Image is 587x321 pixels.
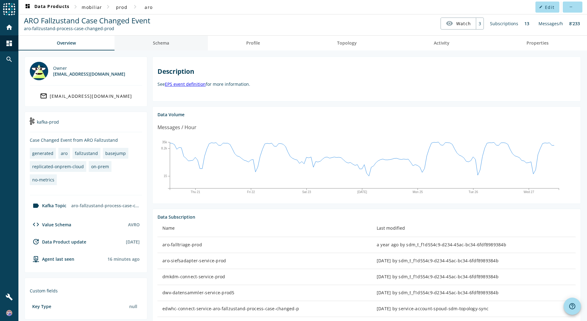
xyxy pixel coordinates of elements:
mat-icon: chevron_right [72,3,79,10]
div: Subscriptions [487,18,521,30]
th: Name [157,220,372,237]
mat-icon: visibility [446,20,453,27]
div: [EMAIL_ADDRESS][DOMAIN_NAME] [50,93,132,99]
text: 8.2k [161,147,167,150]
a: EPS event definition [165,81,206,87]
div: 3 [476,18,484,29]
div: aro-falltriage-prod [162,242,367,248]
th: Last modified [372,220,576,237]
div: Kafka Topic: aro-fallzustand-process-case-changed-prod [24,26,150,31]
td: [DATE] by sdm_t_f1d554c9-d234-45ac-bc34-6fdf8989384b [372,253,576,269]
div: [DATE] [126,239,140,245]
mat-icon: dashboard [6,40,13,47]
div: dmkdm-connect-service-prod [162,274,367,280]
span: Schema [153,41,169,45]
span: Topology [337,41,357,45]
button: Watch [441,18,476,29]
div: generated [32,150,53,156]
div: 8’233 [566,18,583,30]
img: dl_300960@mobi.ch [30,62,48,80]
td: [DATE] by sdm_t_f1d554c9-d234-45ac-bc34-6fdf8989384b [372,269,576,285]
div: Data Subscription [157,214,576,220]
div: fallzustand [75,150,98,156]
span: Edit [545,4,554,10]
div: AVRO [128,222,140,228]
button: Edit [535,2,559,13]
text: Mon 25 [413,190,423,194]
mat-icon: update [32,238,40,245]
mat-icon: home [6,24,13,31]
mat-icon: chevron_right [104,3,112,10]
mat-icon: mail_outline [40,92,47,100]
div: Messages / Hour [157,124,196,131]
span: mobiliar [82,4,102,10]
div: replicated-onprem-cloud [32,164,84,169]
text: 15 [164,174,167,178]
div: Data Volume [157,112,576,117]
mat-icon: label [32,202,40,209]
div: aro-siefsadapter-service-prod [162,258,367,264]
div: Case Changed Event from ARO Fallzustand [30,137,142,143]
text: Fri 22 [247,190,255,194]
mat-icon: code [32,221,40,228]
div: Agents typically reports every 15min to 1h [107,256,140,262]
div: Owner [53,65,125,71]
div: Custom fields [30,288,142,294]
div: Messages/h [535,18,566,30]
span: prod [116,4,127,10]
a: [EMAIL_ADDRESS][DOMAIN_NAME] [30,90,142,101]
button: aro [139,2,158,13]
h2: Description [157,67,576,76]
td: [DATE] by service-account-spoud-sdm-topology-sync [372,301,576,317]
div: 13 [521,18,532,30]
mat-icon: chevron_right [131,3,139,10]
div: basejump [105,150,126,156]
div: agent-env-prod [30,255,74,263]
button: Data Products [21,2,72,13]
div: aro-fallzustand-process-case-changed-prod [69,200,142,211]
span: ARO Fallzustand Case Changed Event [24,15,150,26]
div: Data Product update [30,238,86,245]
div: no-metrics [32,177,54,183]
img: 798d10c5a9f2a3eb89799e06e38493cd [6,310,12,316]
div: dwv-datensammler-service-prod5 [162,290,367,296]
div: Key Type [32,303,51,309]
span: Data Products [24,3,69,11]
span: Overview [57,41,76,45]
div: Value Schema [30,221,71,228]
text: Sat 23 [302,190,311,194]
span: Profile [246,41,260,45]
span: Watch [456,18,471,29]
text: 35k [162,141,167,144]
text: Thu 21 [191,190,200,194]
button: mobiliar [79,2,104,13]
span: Properties [527,41,549,45]
mat-icon: edit [539,5,542,9]
text: [DATE] [357,190,367,194]
img: spoud-logo.svg [3,3,15,15]
img: kafka-prod [30,117,34,125]
div: null [127,301,140,312]
mat-icon: more_horiz [569,5,572,9]
div: edwhc-connect-service-aro-fallzustand-process-case-changed-p [162,306,367,312]
mat-icon: dashboard [24,3,31,11]
span: Activity [434,41,449,45]
div: on-prem [91,164,109,169]
text: Tue 26 [468,190,478,194]
button: prod [112,2,131,13]
div: kafka-prod [30,117,142,132]
mat-icon: search [6,56,13,63]
mat-icon: help_outline [569,303,576,310]
text: Wed 27 [523,190,534,194]
div: [EMAIL_ADDRESS][DOMAIN_NAME] [53,71,125,77]
p: See for more information. [157,81,576,87]
div: Kafka Topic [30,202,66,209]
div: aro [61,150,68,156]
span: aro [145,4,153,10]
td: a year ago by sdm_t_f1d554c9-d234-45ac-bc34-6fdf8989384b [372,237,576,253]
mat-icon: build [6,293,13,301]
td: [DATE] by sdm_t_f1d554c9-d234-45ac-bc34-6fdf8989384b [372,285,576,301]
